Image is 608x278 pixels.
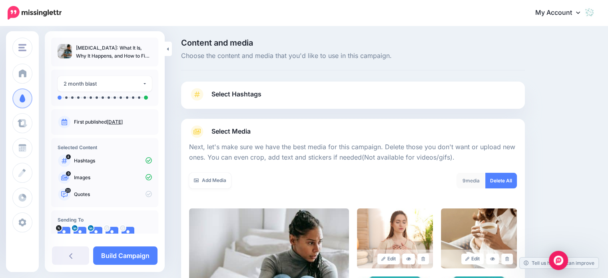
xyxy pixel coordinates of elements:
a: Select Media [189,125,517,138]
a: Add Media [189,173,231,188]
p: Next, let's make sure we have the best media for this campaign. Delete those you don't want or up... [189,142,517,163]
p: First published [74,118,152,126]
img: user_default_image.png [122,227,134,240]
span: Content and media [181,39,525,47]
div: media [456,173,486,188]
span: 4 [66,154,71,159]
span: 20 [65,188,71,193]
span: Select Media [211,126,251,137]
img: b59c7be2245c5d71315d63f8a6b567d1_large.jpg [441,208,517,268]
img: user_default_image.png [58,227,70,240]
span: Select Hashtags [211,89,261,100]
p: Hashtags [74,157,152,164]
a: Edit [461,254,484,264]
a: Edit [377,254,400,264]
img: user_default_image.png [90,227,102,240]
img: user_default_image.png [74,227,86,240]
a: Delete All [485,173,517,188]
span: 9 [66,171,71,176]
span: 9 [462,178,466,184]
h4: Selected Content [58,144,152,150]
div: Open Intercom Messenger [549,251,568,270]
img: 059ad4590a8af742aaf7a8621c554063_thumb.jpg [58,44,72,58]
img: ab5dabf07d02bbeb5879f1b2a7221581_large.jpg [357,208,433,268]
a: Select Hashtags [189,88,517,109]
span: Choose the content and media that you'd like to use in this campaign. [181,51,525,61]
div: 2 month blast [64,79,142,88]
a: [DATE] [107,119,123,125]
h4: Sending To [58,217,152,223]
a: Tell us how we can improve [520,258,598,268]
img: user_default_image.png [106,227,118,240]
button: 2 month blast [58,76,152,92]
p: Images [74,174,152,181]
a: My Account [527,3,596,23]
p: [MEDICAL_DATA]: What It Is, Why It Happens, and How to Find Relief [76,44,152,60]
img: Missinglettr [8,6,62,20]
img: menu.png [18,44,26,51]
p: Quotes [74,191,152,198]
